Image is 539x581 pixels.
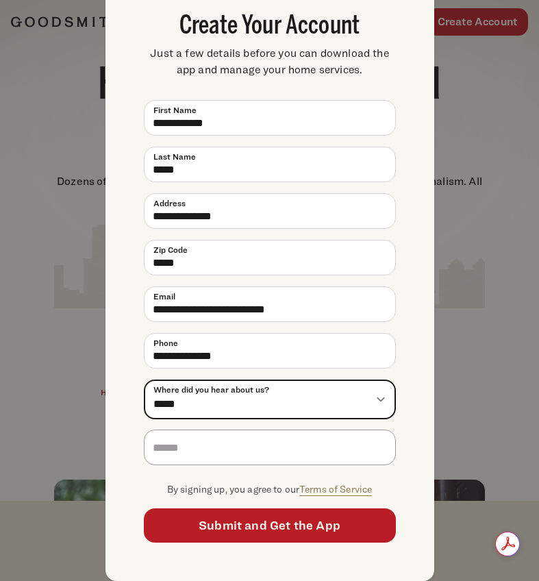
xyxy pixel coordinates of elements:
span: First Name [153,104,197,116]
span: Email [153,290,175,303]
span: Create Your Account [144,14,396,40]
a: Terms of Service [299,483,372,495]
span: Phone [153,337,178,349]
span: Zip Code [153,244,188,256]
span: Just a few details before you can download the app and manage your home services. [144,45,396,78]
span: Address [153,197,186,210]
button: Submit and Get the App [144,508,396,543]
span: Where did you hear about us? [153,384,269,396]
span: Last Name [153,151,196,163]
p: By signing up, you agree to our [144,482,396,497]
